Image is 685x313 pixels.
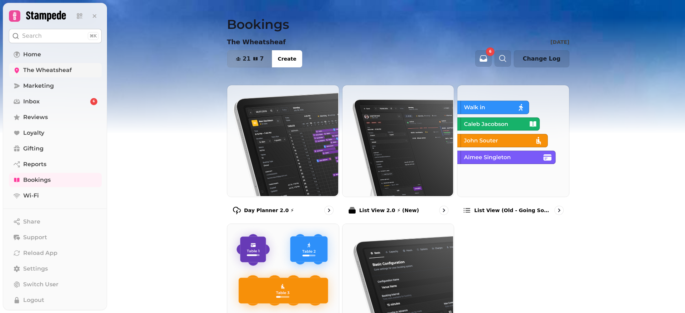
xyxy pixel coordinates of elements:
p: [DATE] [550,39,569,46]
a: Bookings [9,173,102,187]
p: Search [22,32,42,40]
a: List View 2.0 ⚡ (New)List View 2.0 ⚡ (New) [342,85,455,221]
span: Home [23,50,41,59]
a: Inbox6 [9,94,102,109]
button: Logout [9,293,102,307]
span: The Wheatsheaf [23,66,72,75]
span: Loyalty [23,129,44,137]
span: Bookings [23,176,51,184]
a: Day Planner 2.0 ⚡Day Planner 2.0 ⚡ [227,85,339,221]
a: Settings [9,262,102,276]
div: ⌘K [88,32,98,40]
span: Share [23,217,40,226]
span: Create [278,56,296,61]
span: Logout [23,296,44,304]
span: Marketing [23,82,54,90]
span: Switch User [23,280,59,289]
a: List view (Old - going soon)List view (Old - going soon) [457,85,569,221]
a: Loyalty [9,126,102,140]
span: 21 [243,56,250,62]
svg: go to [440,207,447,214]
a: Wi-Fi [9,189,102,203]
button: Switch User [9,277,102,292]
button: 217 [227,50,272,67]
button: Support [9,230,102,245]
span: Reviews [23,113,48,122]
span: Gifting [23,144,44,153]
img: List view (Old - going soon) [457,84,568,196]
a: Gifting [9,142,102,156]
p: List View 2.0 ⚡ (New) [359,207,419,214]
span: Settings [23,265,48,273]
svg: go to [325,207,333,214]
span: Reports [23,160,46,169]
p: Day Planner 2.0 ⚡ [244,207,294,214]
span: Change Log [523,56,560,62]
span: 7 [260,56,264,62]
a: The Wheatsheaf [9,63,102,77]
p: List view (Old - going soon) [474,207,552,214]
a: Reviews [9,110,102,124]
button: Change Log [514,50,569,67]
img: Day Planner 2.0 ⚡ [227,84,338,196]
a: Marketing [9,79,102,93]
button: Create [272,50,302,67]
span: Wi-Fi [23,191,39,200]
a: Home [9,47,102,62]
p: The Wheatsheaf [227,37,286,47]
span: 6 [93,99,95,104]
a: Reports [9,157,102,171]
span: Reload App [23,249,57,257]
span: 6 [489,50,492,53]
button: Search⌘K [9,29,102,43]
img: List View 2.0 ⚡ (New) [342,84,453,196]
svg: go to [555,207,563,214]
button: Reload App [9,246,102,260]
span: Support [23,233,47,242]
span: Inbox [23,97,40,106]
button: Share [9,215,102,229]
